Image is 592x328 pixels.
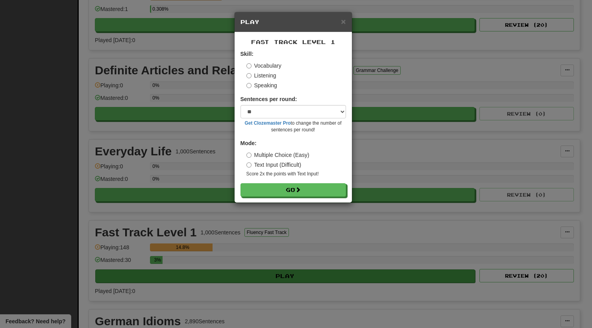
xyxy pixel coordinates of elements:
strong: Mode: [240,140,257,146]
input: Vocabulary [246,63,252,68]
input: Multiple Choice (Easy) [246,153,252,158]
button: Go [240,183,346,197]
span: × [341,17,346,26]
label: Text Input (Difficult) [246,161,302,169]
strong: Skill: [240,51,253,57]
label: Vocabulary [246,62,281,70]
label: Listening [246,72,276,79]
small: Score 2x the points with Text Input ! [246,171,346,177]
label: Multiple Choice (Easy) [246,151,309,159]
span: Fast Track Level 1 [251,39,335,45]
input: Listening [246,73,252,78]
label: Sentences per round: [240,95,297,103]
button: Close [341,17,346,26]
input: Speaking [246,83,252,88]
a: Get Clozemaster Pro [245,120,291,126]
small: to change the number of sentences per round! [240,120,346,133]
label: Speaking [246,81,277,89]
h5: Play [240,18,346,26]
input: Text Input (Difficult) [246,162,252,168]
